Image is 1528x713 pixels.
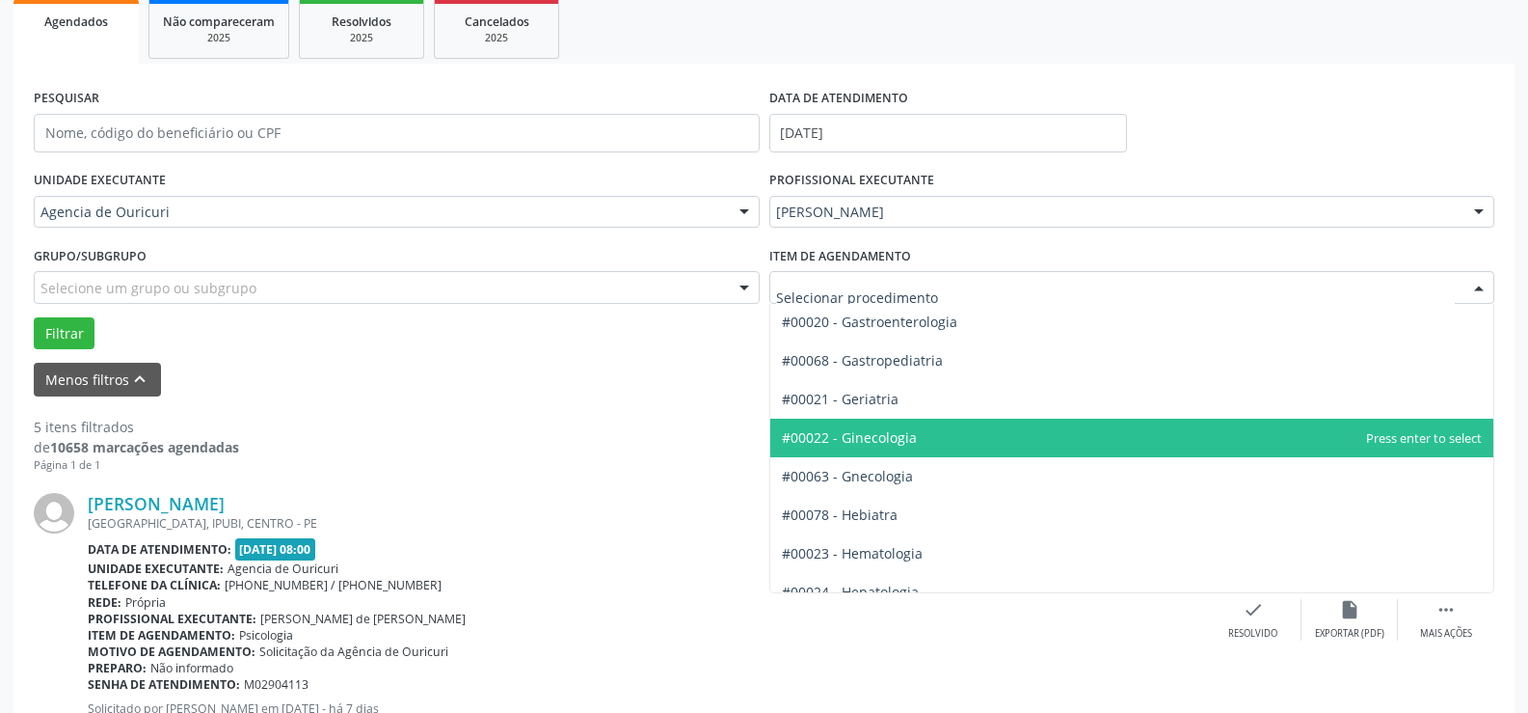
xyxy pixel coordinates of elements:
label: DATA DE ATENDIMENTO [769,84,908,114]
span: #00068 - Gastropediatria [782,351,943,370]
span: Não informado [150,660,233,676]
label: PESQUISAR [34,84,99,114]
div: Página 1 de 1 [34,457,239,474]
label: PROFISSIONAL EXECUTANTE [769,166,934,196]
span: #00020 - Gastroenterologia [782,313,957,331]
span: Própria [125,594,166,611]
input: Nome, código do beneficiário ou CPF [34,114,760,152]
span: Solicitação da Agência de Ouricuri [259,644,448,660]
span: #00023 - Hematologia [782,544,923,562]
label: Item de agendamento [769,241,911,271]
div: [GEOGRAPHIC_DATA], IPUBI, CENTRO - PE [88,515,1205,532]
span: Cancelados [465,14,529,30]
b: Item de agendamento: [88,627,235,644]
div: Exportar (PDF) [1315,627,1384,641]
i: check [1243,599,1264,620]
span: [PERSON_NAME] [776,203,1456,222]
div: de [34,437,239,457]
a: [PERSON_NAME] [88,493,225,514]
span: [DATE] 08:00 [235,538,316,561]
input: Selecionar procedimento [776,278,1456,316]
div: Mais ações [1420,627,1472,641]
button: Filtrar [34,317,94,350]
span: Selecione um grupo ou subgrupo [40,278,256,298]
strong: 10658 marcações agendadas [50,438,239,456]
span: Agendados [44,14,108,30]
input: Selecione um intervalo [769,114,1127,152]
div: Resolvido [1228,627,1277,641]
div: 2025 [313,31,410,45]
b: Preparo: [88,660,147,676]
span: Não compareceram [163,14,275,30]
b: Motivo de agendamento: [88,644,255,660]
span: [PERSON_NAME] de [PERSON_NAME] [260,611,466,627]
span: M02904113 [244,676,308,693]
b: Telefone da clínica: [88,577,221,593]
span: #00063 - Gnecologia [782,467,913,485]
span: Resolvidos [332,14,391,30]
span: Agencia de Ouricuri [228,561,338,577]
span: Agencia de Ouricuri [40,203,720,222]
div: 5 itens filtrados [34,417,239,437]
span: #00021 - Geriatria [782,390,898,408]
label: UNIDADE EXECUTANTE [34,166,166,196]
span: #00078 - Hebiatra [782,506,898,524]
span: Psicologia [239,627,293,644]
i:  [1435,599,1457,620]
div: 2025 [448,31,545,45]
button: Menos filtroskeyboard_arrow_up [34,363,161,397]
b: Rede: [88,594,121,611]
b: Profissional executante: [88,611,256,627]
b: Senha de atendimento: [88,676,240,693]
span: #00024 - Hepatologia [782,583,919,601]
span: #00022 - Ginecologia [782,428,917,447]
i: keyboard_arrow_up [129,369,150,390]
img: img [34,493,74,534]
label: Grupo/Subgrupo [34,241,147,271]
b: Unidade executante: [88,561,224,577]
div: 2025 [163,31,275,45]
span: [PHONE_NUMBER] / [PHONE_NUMBER] [225,577,442,593]
b: Data de atendimento: [88,541,231,558]
i: insert_drive_file [1339,599,1360,620]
